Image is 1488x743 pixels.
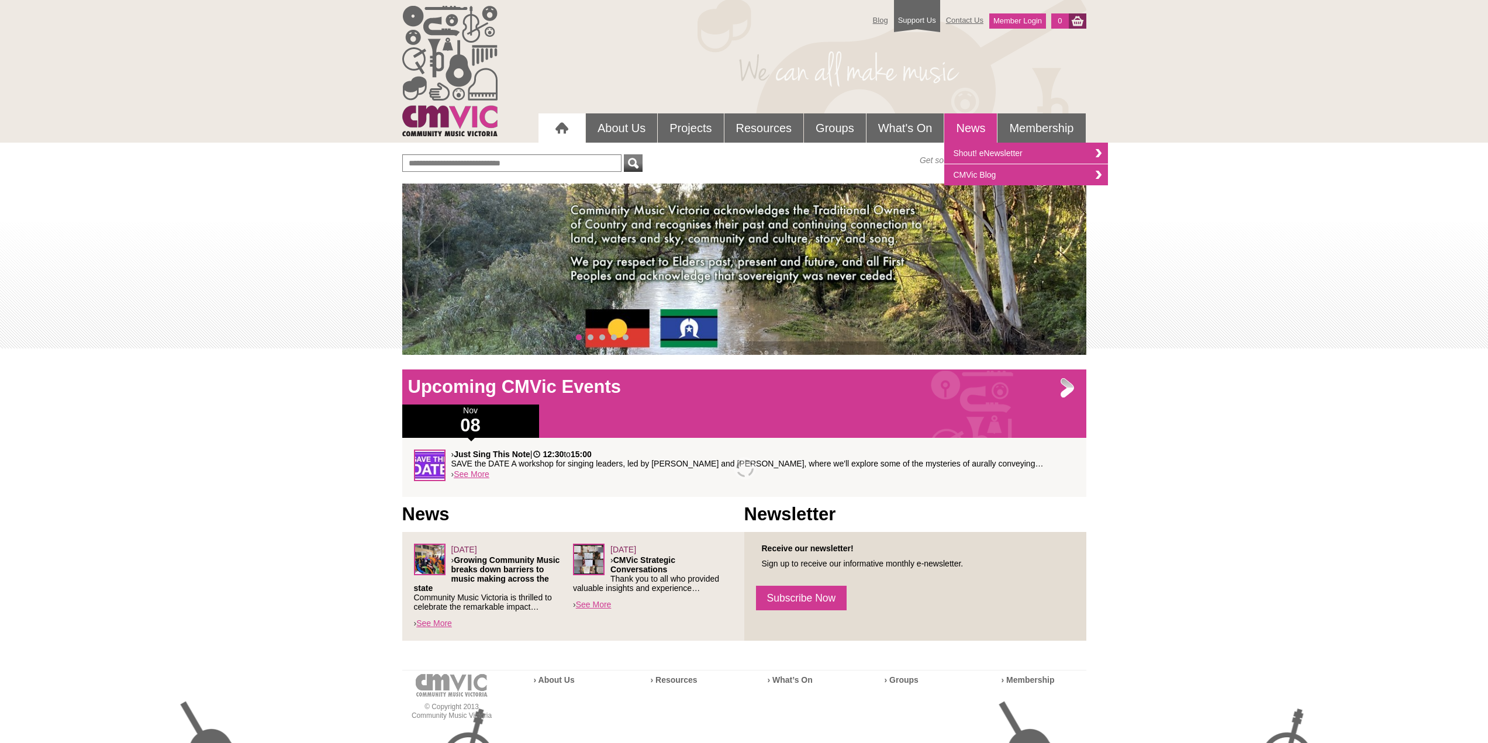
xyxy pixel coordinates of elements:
[573,544,605,575] img: Leaders-Forum_sq.png
[1002,675,1055,685] a: › Membership
[451,450,1075,468] p: › | to SAVE the DATE A workshop for singing leaders, led by [PERSON_NAME] and [PERSON_NAME], wher...
[402,703,502,720] p: © Copyright 2013 Community Music Victoria
[402,416,539,435] h1: 08
[414,450,1075,485] div: ›
[756,347,1075,364] h2: ›
[920,154,986,166] span: Get social with us!
[414,555,574,611] p: › Community Music Victoria is thrilled to celebrate the remarkable impact…
[764,344,788,361] a: • • •
[744,503,1086,526] h1: Newsletter
[756,586,847,610] a: Subscribe Now
[454,450,530,459] strong: Just Sing This Note
[997,113,1085,143] a: Membership
[940,10,989,30] a: Contact Us
[989,13,1046,29] a: Member Login
[414,555,560,593] strong: Growing Community Music breaks down barriers to music making across the state
[543,450,564,459] strong: 12:30
[414,544,446,575] img: Screenshot_2025-06-03_at_4.38.34%E2%80%AFPM.png
[416,618,452,628] a: See More
[571,450,592,459] strong: 15:00
[885,675,919,685] a: › Groups
[414,450,446,481] img: GENERIC-Save-the-Date.jpg
[724,113,804,143] a: Resources
[658,113,723,143] a: Projects
[534,675,575,685] a: › About Us
[576,600,612,609] a: See More
[610,545,636,554] span: [DATE]
[651,675,698,685] a: › Resources
[573,555,733,593] p: › Thank you to all who provided valuable insights and experience…
[402,375,1086,399] h1: Upcoming CMVic Events
[762,544,854,553] strong: Receive our newsletter!
[944,164,1108,185] a: CMVic Blog
[454,469,489,479] a: See More
[768,675,813,685] a: › What’s On
[414,544,574,629] div: ›
[944,113,997,143] a: News
[944,143,1108,164] a: Shout! eNewsletter
[756,559,1075,568] p: Sign up to receive our informative monthly e-newsletter.
[573,544,733,610] div: ›
[451,545,477,554] span: [DATE]
[1051,13,1068,29] a: 0
[402,6,498,136] img: cmvic_logo.png
[610,555,675,574] strong: CMVic Strategic Conversations
[866,113,944,143] a: What's On
[402,503,744,526] h1: News
[416,674,488,697] img: cmvic-logo-footer.png
[402,405,539,438] div: Nov
[804,113,866,143] a: Groups
[867,10,894,30] a: Blog
[586,113,657,143] a: About Us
